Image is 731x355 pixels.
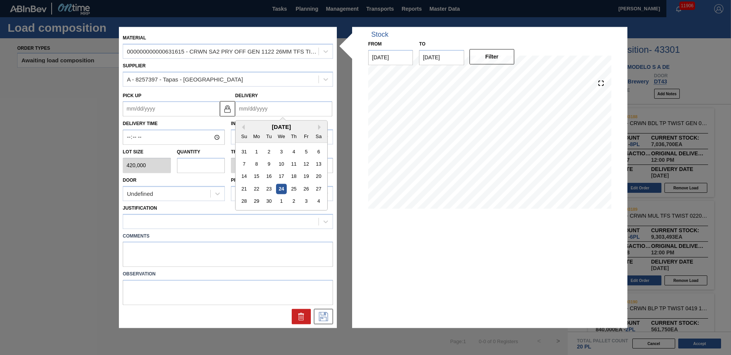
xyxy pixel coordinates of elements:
div: A - 8257397 - Tapas - [GEOGRAPHIC_DATA] [127,76,243,83]
div: Choose Wednesday, September 10th, 2025 [276,159,286,169]
div: Choose Tuesday, September 2nd, 2025 [264,147,274,157]
label: Justification [123,205,157,211]
div: Choose Saturday, September 20th, 2025 [314,171,324,182]
div: Choose Saturday, September 6th, 2025 [314,147,324,157]
div: Choose Friday, October 3rd, 2025 [301,196,311,207]
div: Choose Tuesday, September 30th, 2025 [264,196,274,207]
label: Delivery [235,93,258,98]
div: Choose Sunday, September 21st, 2025 [239,184,249,194]
label: Observation [123,269,333,280]
div: Choose Sunday, September 7th, 2025 [239,159,249,169]
div: Th [289,131,299,142]
input: mm/dd/yyyy [123,101,220,117]
div: Delete Suggestion [292,309,311,324]
label: to [419,41,425,47]
label: Supplier [123,63,146,68]
button: locked [220,101,235,116]
div: Mo [252,131,262,142]
div: Fr [301,131,311,142]
label: Material [123,35,146,41]
div: We [276,131,286,142]
div: Stock [371,31,388,39]
div: Undefined [127,191,153,197]
div: Choose Friday, September 26th, 2025 [301,184,311,194]
div: Choose Tuesday, September 23rd, 2025 [264,184,274,194]
div: Choose Sunday, August 31st, 2025 [239,147,249,157]
div: Choose Thursday, September 18th, 2025 [289,171,299,182]
div: Choose Wednesday, September 17th, 2025 [276,171,286,182]
div: month 2025-09 [238,146,325,208]
label: Quantity [177,150,200,155]
div: Choose Friday, September 19th, 2025 [301,171,311,182]
div: Choose Thursday, September 25th, 2025 [289,184,299,194]
div: Choose Tuesday, September 16th, 2025 [264,171,274,182]
div: Choose Sunday, September 28th, 2025 [239,196,249,207]
label: Trucks [231,150,250,155]
button: Next Month [318,125,323,130]
img: locked [223,104,232,113]
div: Save Suggestion [314,309,333,324]
div: Choose Monday, September 22nd, 2025 [252,184,262,194]
div: Choose Monday, September 15th, 2025 [252,171,262,182]
div: Choose Wednesday, October 1st, 2025 [276,196,286,207]
div: [DATE] [236,124,327,130]
input: mm/dd/yyyy [368,50,413,65]
label: Door [123,177,136,183]
div: Choose Saturday, September 27th, 2025 [314,184,324,194]
div: Choose Thursday, September 11th, 2025 [289,159,299,169]
div: Choose Monday, September 1st, 2025 [252,147,262,157]
div: 000000000000631615 - CRWN SA2 PRY OFF GEN 1122 26MM TFS TIN P [127,48,319,55]
input: mm/dd/yyyy [419,50,464,65]
div: Tu [264,131,274,142]
div: Choose Monday, September 29th, 2025 [252,196,262,207]
div: Choose Saturday, October 4th, 2025 [314,196,324,207]
label: Lot size [123,147,171,158]
div: Choose Tuesday, September 9th, 2025 [264,159,274,169]
div: Su [239,131,249,142]
div: Choose Friday, September 5th, 2025 [301,147,311,157]
div: Choose Thursday, September 4th, 2025 [289,147,299,157]
div: Sa [314,131,324,142]
div: Choose Wednesday, September 24th, 2025 [276,184,286,194]
div: Choose Friday, September 12th, 2025 [301,159,311,169]
label: Comments [123,231,333,242]
button: Filter [469,49,514,64]
div: Choose Wednesday, September 3rd, 2025 [276,147,286,157]
div: Choose Saturday, September 13th, 2025 [314,159,324,169]
div: Choose Thursday, October 2nd, 2025 [289,196,299,207]
label: Pick up [123,93,141,98]
label: Incoterm [231,121,255,127]
input: mm/dd/yyyy [235,101,332,117]
label: Delivery Time [123,119,225,130]
label: From [368,41,382,47]
div: Choose Monday, September 8th, 2025 [252,159,262,169]
label: Production Line [231,177,273,183]
div: Choose Sunday, September 14th, 2025 [239,171,249,182]
button: Previous Month [239,125,245,130]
